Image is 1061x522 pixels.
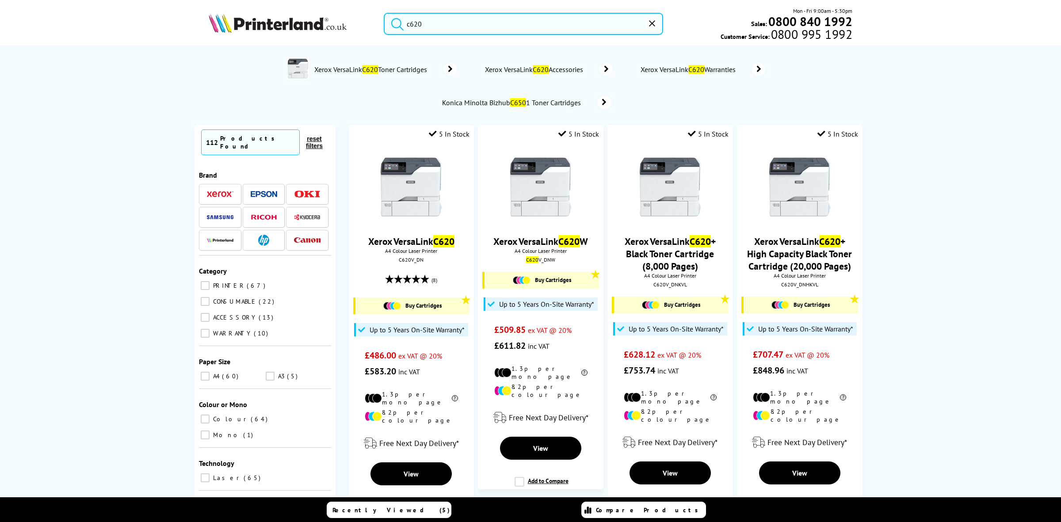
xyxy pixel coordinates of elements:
img: Cartridges [642,301,660,309]
a: Xerox VersaLinkC620Toner Cartridges [313,57,457,81]
div: V_DNW [485,256,596,263]
img: Cartridges [771,301,789,309]
img: Epson [251,191,277,198]
span: Xerox VersaLink Accessories [484,65,586,74]
span: 1 [243,431,255,439]
div: 5 In Stock [558,130,599,138]
span: 112 [206,138,218,147]
input: A3 5 [266,372,275,381]
img: C620V_DN-deptimage.jpg [287,57,309,80]
span: Up to 5 Years On-Site Warranty* [370,325,465,334]
span: £707.47 [753,349,783,360]
span: Mon - Fri 9:00am - 5:30pm [793,7,852,15]
img: HP [258,235,269,246]
input: A4 60 [201,372,210,381]
div: C620V_DNKVL [614,281,726,288]
input: Colour 64 [201,415,210,423]
a: Buy Cartridges [489,276,594,284]
div: Products Found [220,134,295,150]
img: OKI [294,191,321,198]
span: View [533,444,548,453]
span: Free Next Day Delivery* [767,437,847,447]
span: 0800 995 1992 [770,30,852,38]
div: C620V_DNHKVL [744,281,855,288]
span: ex VAT @ 20% [786,351,829,359]
mark: C620 [433,235,454,248]
span: Brand [199,171,217,179]
span: Buy Cartridges [535,276,571,284]
span: Sales: [751,19,767,28]
li: 8.2p per colour page [365,408,458,424]
button: reset filters [300,135,329,150]
span: inc VAT [657,366,679,375]
span: inc VAT [398,367,420,376]
img: xerox-versalink-c620-front-small.jpg [767,154,833,220]
mark: C620 [362,65,378,74]
span: (8) [431,272,437,289]
span: £583.20 [365,366,396,377]
li: 8.2p per colour page [494,383,588,399]
a: Xerox VersaLinkC620+ Black Toner Cartridge (8,000 Pages) [625,235,716,272]
a: View [370,462,452,485]
span: Free Next Day Delivery* [638,437,718,447]
mark: C620 [526,256,538,263]
img: xerox-versalink-c620-front-small.jpg [378,154,444,220]
input: CONSUMABLE 22 [201,297,210,306]
mark: C620 [688,65,704,74]
span: 10 [254,329,270,337]
div: C620V_DN [355,256,467,263]
span: View [792,469,807,477]
li: 8.2p per colour page [753,408,846,423]
span: 64 [251,415,270,423]
img: Cartridges [383,302,401,310]
span: Colour or Mono [199,400,247,409]
span: ex VAT @ 20% [398,351,442,360]
span: View [663,469,678,477]
input: Mono 1 [201,431,210,439]
span: Buy Cartridges [405,302,442,309]
input: ACCESSORY 13 [201,313,210,322]
span: ex VAT @ 20% [528,326,572,335]
span: View [404,469,419,478]
span: Xerox VersaLink Warranties [639,65,739,74]
a: Konica Minolta BizhubC6501 Toner Cartridges [441,96,611,109]
b: 0800 840 1992 [768,13,852,30]
span: Buy Cartridges [794,301,830,309]
span: Free Next Day Delivery* [509,412,588,423]
a: Recently Viewed (5) [327,502,451,518]
img: Xerox [207,191,233,197]
span: A4 Colour Laser Printer [482,248,599,254]
span: A4 [211,372,221,380]
span: £611.82 [494,340,526,351]
span: £509.85 [494,324,526,335]
span: Up to 5 Years On-Site Warranty* [629,324,724,333]
span: 65 [244,474,263,482]
a: View [759,461,840,484]
div: modal_delivery [612,430,728,455]
img: Printerland [207,238,233,242]
img: xerox-versalink-c620-front-small.jpg [508,154,574,220]
span: Colour [211,415,250,423]
span: Xerox VersaLink Toner Cartridges [313,65,431,74]
li: 8.2p per colour page [624,408,717,423]
a: View [630,461,711,484]
span: ACCESSORY [211,313,258,321]
li: 1.3p per mono page [365,390,458,406]
input: S [384,13,663,35]
span: £628.12 [624,349,655,360]
div: modal_delivery [741,430,858,455]
span: Free Next Day Delivery* [379,438,459,448]
span: ex VAT @ 20% [657,351,701,359]
input: WARRANTY 10 [201,329,210,338]
a: 0800 840 1992 [767,17,852,26]
div: modal_delivery [482,405,599,430]
mark: C620 [690,235,711,248]
span: Up to 5 Years On-Site Warranty* [758,324,853,333]
span: Buy Cartridges [664,301,700,309]
a: Xerox VersaLinkC620+ High Capacity Black Toner Cartridge (20,000 Pages) [747,235,852,272]
a: Printerland Logo [209,13,373,34]
img: Cartridges [513,276,530,284]
mark: C620 [558,235,580,248]
span: inc VAT [786,366,808,375]
img: Kyocera [294,214,321,221]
